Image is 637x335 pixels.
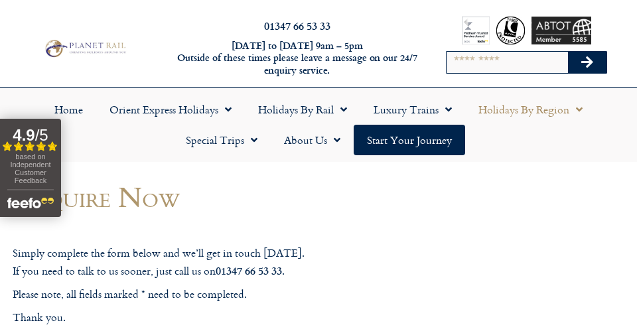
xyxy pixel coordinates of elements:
a: Special Trips [173,125,271,155]
a: Luxury Trains [360,94,465,125]
strong: 01347 66 53 33 [216,263,282,278]
a: Home [41,94,96,125]
span: Your last name [188,297,256,311]
a: Start your Journey [354,125,465,155]
nav: Menu [7,94,630,155]
h1: Enquire Now [13,181,416,212]
img: Planet Rail Train Holidays Logo [42,38,128,59]
a: About Us [271,125,354,155]
a: Holidays by Rail [245,94,360,125]
p: Thank you. [13,309,416,326]
h6: [DATE] to [DATE] 9am – 5pm Outside of these times please leave a message on our 24/7 enquiry serv... [173,40,421,77]
p: Please note, all fields marked * need to be completed. [13,286,416,303]
a: Orient Express Holidays [96,94,245,125]
p: Simply complete the form below and we’ll get in touch [DATE]. If you need to talk to us sooner, j... [13,245,416,279]
button: Search [568,52,606,73]
a: Holidays by Region [465,94,596,125]
a: 01347 66 53 33 [264,18,330,33]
